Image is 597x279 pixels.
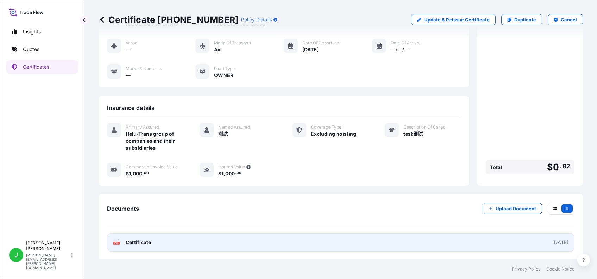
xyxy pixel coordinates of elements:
span: J [14,252,18,259]
span: Load Type [214,66,235,72]
span: 0 [553,163,559,172]
span: Date of Arrival [391,40,420,46]
span: Air [214,46,221,53]
span: , [131,171,133,176]
a: PDFCertificate[DATE] [107,233,574,252]
span: , [224,171,225,176]
div: [DATE] [552,239,568,246]
text: PDF [114,242,119,244]
span: — [126,46,131,53]
span: . [560,164,562,168]
p: Certificates [23,63,49,70]
span: 000 [225,171,235,176]
p: [PERSON_NAME][EMAIL_ADDRESS][PERSON_NAME][DOMAIN_NAME] [26,253,70,270]
span: Insured Value [218,164,245,170]
span: 00 [237,172,241,174]
a: Privacy Policy [512,266,541,272]
span: Vessel [126,40,138,46]
span: Certificate [126,239,151,246]
span: . [143,172,144,174]
button: Upload Document [483,203,542,214]
span: Date of Departure [302,40,339,46]
button: Cancel [548,14,583,25]
a: Insights [6,25,78,39]
p: Cancel [561,16,577,23]
a: Quotes [6,42,78,56]
span: [DATE] [302,46,319,53]
p: Upload Document [496,205,536,212]
p: Quotes [23,46,39,53]
span: Total [490,164,502,171]
span: Insurance details [107,104,155,111]
span: Named Assured [218,124,250,130]
span: Documents [107,205,139,212]
span: Excluding hoisting [311,130,356,137]
span: test 測試 [403,130,423,137]
span: — [126,72,131,79]
span: $ [218,171,221,176]
span: Commercial Invoice Value [126,164,178,170]
p: Insights [23,28,41,35]
span: Mode of Transport [214,40,251,46]
span: 1 [129,171,131,176]
p: [PERSON_NAME] [PERSON_NAME] [26,240,70,252]
span: . [235,172,236,174]
span: 000 [133,171,142,176]
span: $ [547,163,553,172]
span: Helu-Trans group of companies and their subsidiaries [126,130,183,151]
p: Policy Details [241,16,272,23]
span: —/—/— [391,46,409,53]
a: Cookie Notice [546,266,574,272]
span: Primary Assured [126,124,159,130]
p: Update & Reissue Certificate [424,16,490,23]
span: OWNER [214,72,233,79]
span: 82 [563,164,570,168]
span: 00 [144,172,149,174]
span: 測試 [218,130,228,137]
p: Certificate [PHONE_NUMBER] [99,14,238,25]
span: Marks & Numbers [126,66,162,72]
a: Duplicate [501,14,542,25]
a: Update & Reissue Certificate [411,14,496,25]
span: Coverage Type [311,124,341,130]
a: Certificates [6,60,78,74]
span: $ [126,171,129,176]
span: 1 [221,171,224,176]
span: Description Of Cargo [403,124,445,130]
p: Duplicate [514,16,536,23]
